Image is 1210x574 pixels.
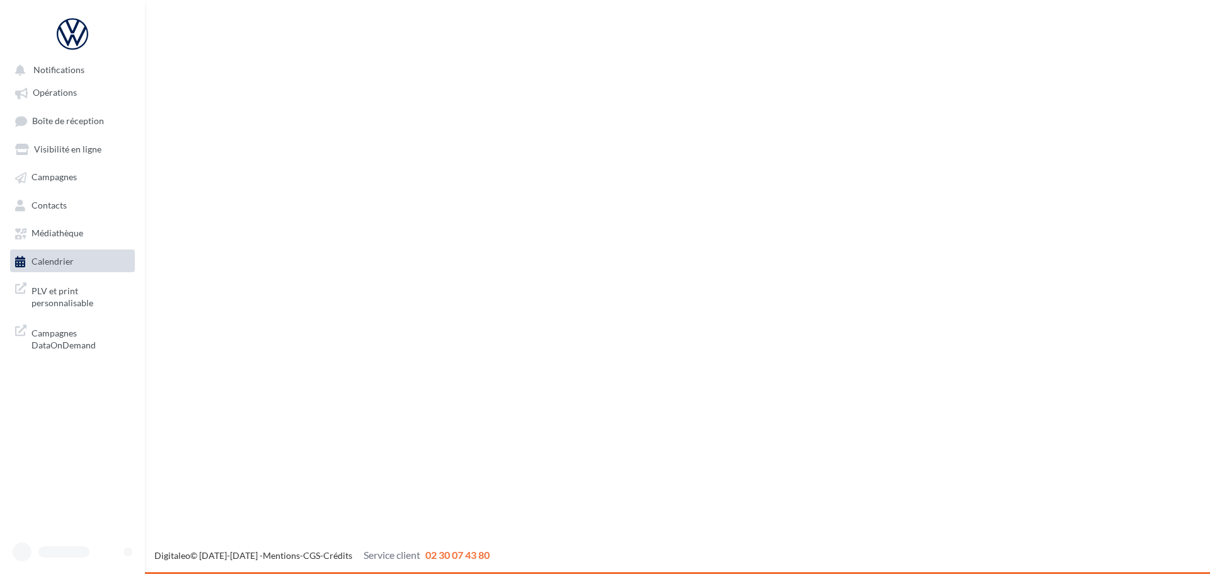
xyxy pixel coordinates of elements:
[8,250,137,272] a: Calendrier
[8,137,137,160] a: Visibilité en ligne
[8,277,137,314] a: PLV et print personnalisable
[323,550,352,561] a: Crédits
[32,172,77,183] span: Campagnes
[8,81,137,103] a: Opérations
[32,115,104,126] span: Boîte de réception
[32,256,74,267] span: Calendrier
[8,319,137,357] a: Campagnes DataOnDemand
[154,550,490,561] span: © [DATE]-[DATE] - - -
[154,550,190,561] a: Digitaleo
[8,109,137,132] a: Boîte de réception
[8,165,137,188] a: Campagnes
[33,88,77,98] span: Opérations
[8,193,137,216] a: Contacts
[32,324,130,352] span: Campagnes DataOnDemand
[425,549,490,561] span: 02 30 07 43 80
[263,550,300,561] a: Mentions
[364,549,420,561] span: Service client
[32,228,83,239] span: Médiathèque
[34,144,101,154] span: Visibilité en ligne
[303,550,320,561] a: CGS
[32,282,130,309] span: PLV et print personnalisable
[33,64,84,75] span: Notifications
[8,221,137,244] a: Médiathèque
[32,200,67,210] span: Contacts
